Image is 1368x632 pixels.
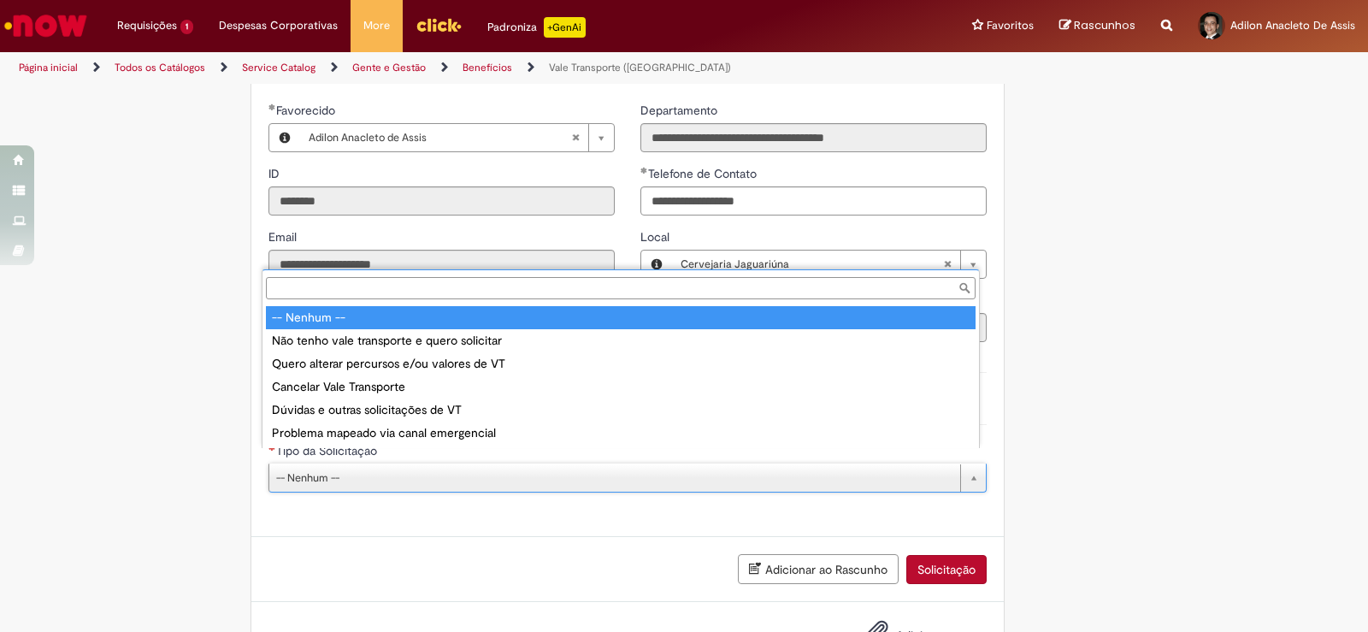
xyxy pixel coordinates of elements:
div: Quero alterar percursos e/ou valores de VT [266,352,976,375]
div: Problema mapeado via canal emergencial [266,422,976,445]
div: Não tenho vale transporte e quero solicitar [266,329,976,352]
ul: Tipo da Solicitação [262,303,979,448]
div: Dúvidas e outras solicitações de VT [266,399,976,422]
div: -- Nenhum -- [266,306,976,329]
div: Cancelar Vale Transporte [266,375,976,399]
